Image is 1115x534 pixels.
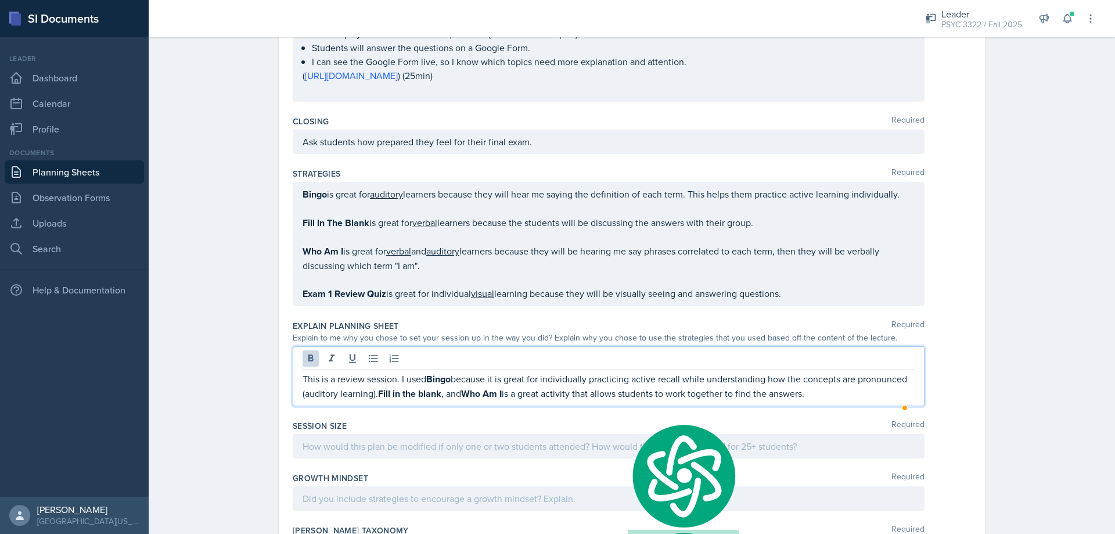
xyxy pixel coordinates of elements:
strong: Who Am I [461,387,502,400]
p: is great for and learners because they will be hearing me say phrases correlated to each term, th... [303,244,915,273]
div: PSYC 3322 / Fall 2025 [941,19,1022,31]
a: [URL][DOMAIN_NAME] [305,69,398,82]
strong: Bingo [303,188,327,201]
u: visual [471,287,494,300]
a: Observation Forms [5,186,144,209]
p: is great for learners because they will hear me saying the definition of each term. This helps th... [303,187,915,202]
label: Growth Mindset [293,472,368,484]
span: Required [891,320,925,332]
label: Explain Planning Sheet [293,320,399,332]
label: Session Size [293,420,347,432]
strong: Exam 1 Review Quiz [303,287,386,300]
strong: Fill In The Blank [303,216,369,230]
span: Required [891,472,925,484]
label: Closing [293,116,329,127]
a: Profile [5,117,144,141]
u: verbal [412,216,437,229]
div: To enrich screen reader interactions, please activate Accessibility in Grammarly extension settings [303,372,915,401]
div: Leader [5,53,144,64]
p: is great for learners because the students will be discussing the answers with their group. [303,216,915,230]
div: Documents [5,148,144,158]
p: is great for individual learning because they will be visually seeing and answering questions. [303,286,915,301]
u: auditory [370,188,403,200]
div: Leader [941,7,1022,21]
span: Required [891,116,925,127]
p: Students will answer the questions on a Google Form. [312,41,915,55]
strong: Fill in the blank [378,387,441,400]
strong: Bingo [426,372,451,386]
div: Help & Documentation [5,278,144,302]
u: verbal [386,245,411,257]
p: Ask students how prepared they feel for their final exam. [303,135,915,149]
div: Explain to me why you chose to set your session up in the way you did? Explain why you chose to u... [293,332,925,344]
a: Dashboard [5,66,144,89]
div: [GEOGRAPHIC_DATA][US_STATE] [37,515,139,527]
span: Required [891,420,925,432]
a: Planning Sheets [5,160,144,184]
span: Required [891,168,925,180]
a: Search [5,237,144,260]
a: Uploads [5,212,144,235]
u: auditory [426,245,459,257]
img: logo.svg [628,422,739,530]
strong: Who Am I [303,245,343,258]
label: Strategies [293,168,341,180]
a: Calendar [5,92,144,115]
p: ( ) (25min) [303,69,915,83]
div: [PERSON_NAME] [37,504,139,515]
p: I can see the Google Form live, so I know which topics need more explanation and attention. [312,55,915,69]
p: This is a review session. I used because it is great for individually practicing active recall wh... [303,372,915,401]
